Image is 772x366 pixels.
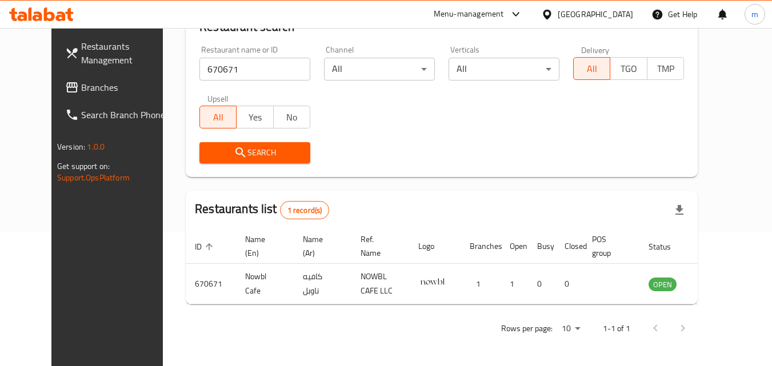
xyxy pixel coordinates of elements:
[409,229,461,264] th: Logo
[195,240,217,254] span: ID
[209,146,301,160] span: Search
[578,61,606,77] span: All
[56,101,181,128] a: Search Branch Phone
[81,81,171,94] span: Branches
[57,139,85,154] span: Version:
[56,74,181,101] a: Branches
[324,58,435,81] div: All
[280,201,330,219] div: Total records count
[273,106,310,128] button: No
[434,7,504,21] div: Menu-management
[501,229,528,264] th: Open
[236,106,273,128] button: Yes
[199,18,684,35] h2: Restaurant search
[557,320,585,337] div: Rows per page:
[57,170,130,185] a: Support.OpsPlatform
[558,8,633,21] div: [GEOGRAPHIC_DATA]
[199,58,310,81] input: Search for restaurant name or ID..
[303,232,338,260] span: Name (Ar)
[278,109,306,126] span: No
[199,106,237,128] button: All
[603,321,630,336] p: 1-1 of 1
[56,33,181,74] a: Restaurants Management
[573,57,610,80] button: All
[361,232,395,260] span: Ref. Name
[81,108,171,122] span: Search Branch Phone
[581,46,610,54] label: Delivery
[592,232,626,260] span: POS group
[528,229,555,264] th: Busy
[186,229,739,304] table: enhanced table
[528,264,555,304] td: 0
[281,205,329,216] span: 1 record(s)
[418,267,447,296] img: Nowbl Cafe
[649,240,686,254] span: Status
[236,264,294,304] td: Nowbl Cafe
[449,58,559,81] div: All
[461,264,501,304] td: 1
[205,109,232,126] span: All
[186,264,236,304] td: 670671
[195,200,329,219] h2: Restaurants list
[57,159,110,174] span: Get support on:
[241,109,269,126] span: Yes
[615,61,642,77] span: TGO
[652,61,679,77] span: TMP
[647,57,684,80] button: TMP
[351,264,409,304] td: NOWBL CAFE LLC
[87,139,105,154] span: 1.0.0
[649,278,677,291] span: OPEN
[245,232,280,260] span: Name (En)
[751,8,758,21] span: m
[501,264,528,304] td: 1
[555,264,583,304] td: 0
[555,229,583,264] th: Closed
[199,142,310,163] button: Search
[81,39,171,67] span: Restaurants Management
[501,321,553,336] p: Rows per page:
[461,229,501,264] th: Branches
[294,264,351,304] td: كافيه ناوبل
[610,57,647,80] button: TGO
[666,196,693,224] div: Export file
[207,94,229,102] label: Upsell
